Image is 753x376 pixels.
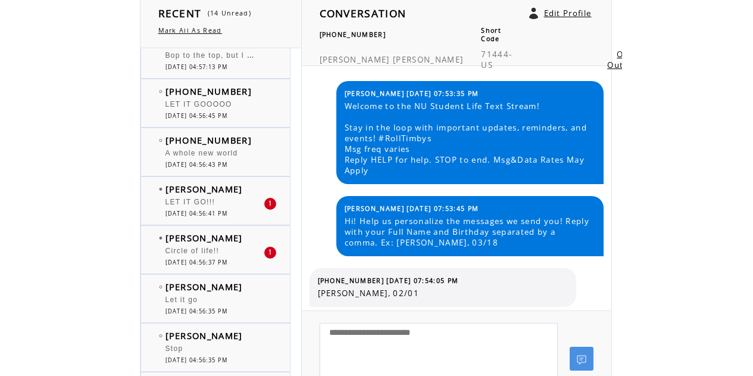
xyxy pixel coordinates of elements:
[345,216,595,248] span: Hi! Help us personalize the messages we send you! Reply with your Full Name and Birthday separate...
[165,51,346,60] span: Bop to the top, but I can't make it tonight
[165,100,232,108] span: LET IT GOOOOO
[264,198,276,210] div: 1
[159,139,163,142] img: bulletEmpty.png
[318,276,459,285] span: [PHONE_NUMBER] [DATE] 07:54:05 PM
[159,285,163,288] img: bulletEmpty.png
[345,204,479,213] span: [PERSON_NAME] [DATE] 07:53:45 PM
[165,183,243,195] span: [PERSON_NAME]
[345,89,479,98] span: [PERSON_NAME] [DATE] 07:53:35 PM
[320,54,390,65] span: [PERSON_NAME]
[165,232,243,244] span: [PERSON_NAME]
[165,247,220,255] span: Circle of life!!
[208,9,252,17] span: (14 Unread)
[159,90,163,93] img: bulletEmpty.png
[165,296,198,304] span: Let it go
[165,85,252,97] span: [PHONE_NUMBER]
[165,210,228,217] span: [DATE] 04:56:41 PM
[481,49,512,70] span: 71444-US
[159,188,163,191] img: bulletFull.png
[165,307,228,315] span: [DATE] 04:56:35 PM
[165,161,228,169] span: [DATE] 04:56:43 PM
[318,288,568,299] span: [PERSON_NAME], 02/01
[165,356,228,364] span: [DATE] 04:56:35 PM
[320,30,386,39] span: [PHONE_NUMBER]
[393,54,463,65] span: [PERSON_NAME]
[165,259,228,266] span: [DATE] 04:56:37 PM
[165,330,243,341] span: [PERSON_NAME]
[165,134,252,146] span: [PHONE_NUMBER]
[165,149,238,157] span: A whole new world
[544,8,592,18] a: Edit Profile
[529,8,538,19] a: Click to edit user profile
[481,26,501,43] span: Short Code
[165,198,215,206] span: LET IT GO!!!
[165,112,228,120] span: [DATE] 04:56:45 PM
[158,6,202,20] span: RECENT
[607,49,633,70] a: Opt Out
[159,237,163,240] img: bulletFull.png
[264,247,276,259] div: 1
[165,344,183,353] span: Stop
[158,26,222,35] a: Mark All As Read
[345,101,595,176] span: Welcome to the NU Student Life Text Stream! Stay in the loop with important updates, reminders, a...
[159,334,163,337] img: bulletEmpty.png
[320,6,407,20] span: CONVERSATION
[165,63,228,71] span: [DATE] 04:57:13 PM
[165,281,243,293] span: [PERSON_NAME]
